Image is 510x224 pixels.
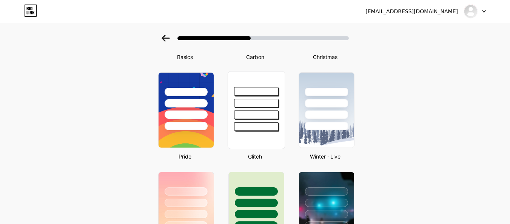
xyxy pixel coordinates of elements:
[156,152,214,160] div: Pride
[464,4,478,19] img: regentakabini
[156,53,214,61] div: Basics
[226,152,284,160] div: Glitch
[296,53,354,61] div: Christmas
[365,8,458,16] div: [EMAIL_ADDRESS][DOMAIN_NAME]
[226,53,284,61] div: Carbon
[296,152,354,160] div: Winter · Live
